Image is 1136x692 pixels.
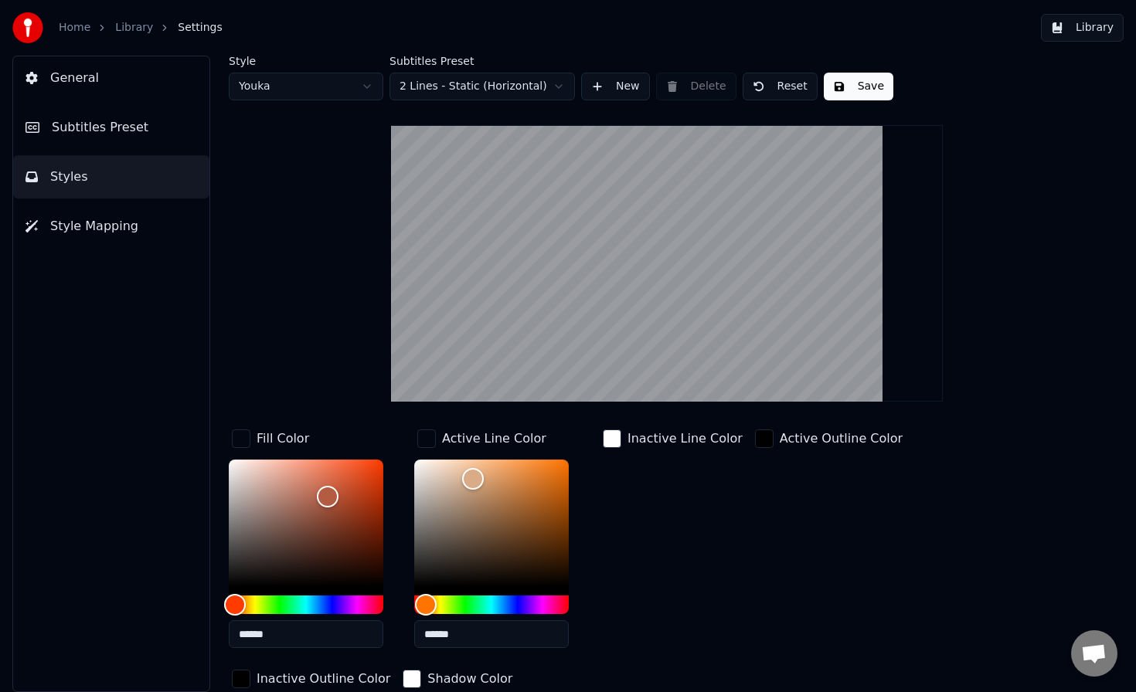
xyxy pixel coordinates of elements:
button: Inactive Line Color [600,426,746,451]
button: General [13,56,209,100]
button: Fill Color [229,426,312,451]
div: Inactive Outline Color [257,670,390,688]
a: Home [59,20,90,36]
button: Style Mapping [13,205,209,248]
button: Inactive Outline Color [229,667,393,691]
button: Library [1041,14,1124,42]
button: New [581,73,650,100]
div: Color [229,460,383,586]
span: Styles [50,168,88,186]
div: Shadow Color [427,670,512,688]
label: Style [229,56,383,66]
button: Save [824,73,893,100]
div: Active Line Color [442,429,546,448]
div: Hue [229,595,383,614]
button: Reset [743,73,818,100]
span: Style Mapping [50,217,138,236]
a: Library [115,20,153,36]
nav: breadcrumb [59,20,223,36]
button: Active Outline Color [752,426,906,451]
span: Subtitles Preset [52,118,148,137]
button: Shadow Color [400,667,515,691]
button: Active Line Color [414,426,549,451]
button: Styles [13,155,209,198]
button: Subtitles Preset [13,106,209,149]
span: Settings [178,20,222,36]
div: Active Outline Color [780,429,903,448]
span: General [50,69,99,87]
div: Color [414,460,569,586]
div: Hue [414,595,569,614]
div: Open chat [1071,630,1117,677]
div: Fill Color [257,429,309,448]
div: Inactive Line Color [628,429,743,448]
img: youka [12,12,43,43]
label: Subtitles Preset [389,56,575,66]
